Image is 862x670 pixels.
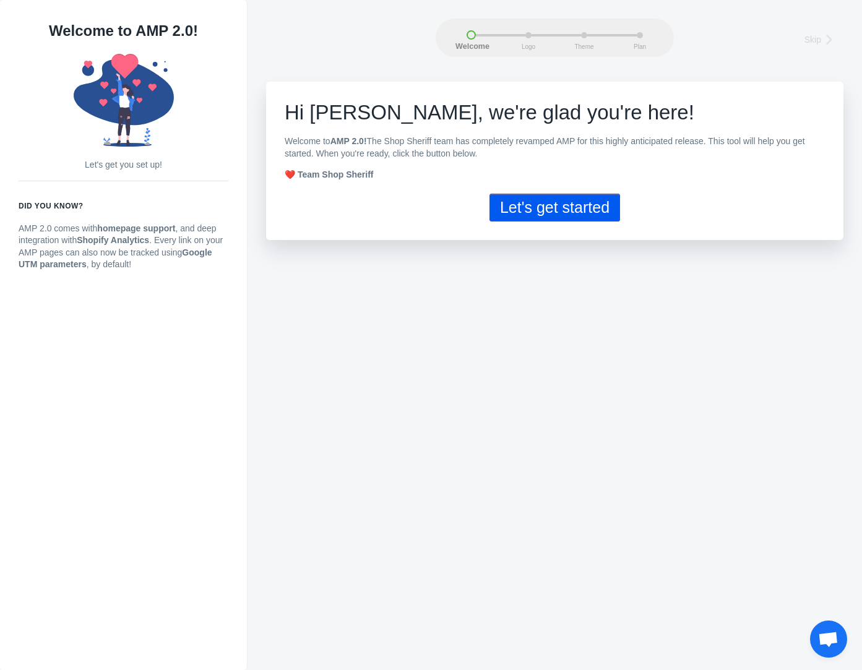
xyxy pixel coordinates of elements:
[97,223,175,233] strong: homepage support
[19,247,212,270] strong: Google UTM parameters
[19,19,228,43] h1: Welcome to AMP 2.0!
[285,170,374,179] strong: ❤️ Team Shop Sheriff
[285,101,504,124] span: Hi [PERSON_NAME], w
[19,223,228,271] p: AMP 2.0 comes with , and deep integration with . Every link on your AMP pages can also now be tra...
[77,235,149,245] strong: Shopify Analytics
[804,33,821,46] span: Skip
[624,43,655,50] span: Plan
[285,100,825,125] h1: e're glad you're here!
[19,159,228,171] p: Let's get you set up!
[455,43,486,51] span: Welcome
[489,194,620,221] button: Let's get started
[285,135,825,160] p: Welcome to The Shop Sheriff team has completely revamped AMP for this highly anticipated release....
[19,200,228,212] h6: Did you know?
[330,136,367,146] b: AMP 2.0!
[513,43,544,50] span: Logo
[804,30,840,47] a: Skip
[810,621,847,658] div: Open chat
[569,43,600,50] span: Theme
